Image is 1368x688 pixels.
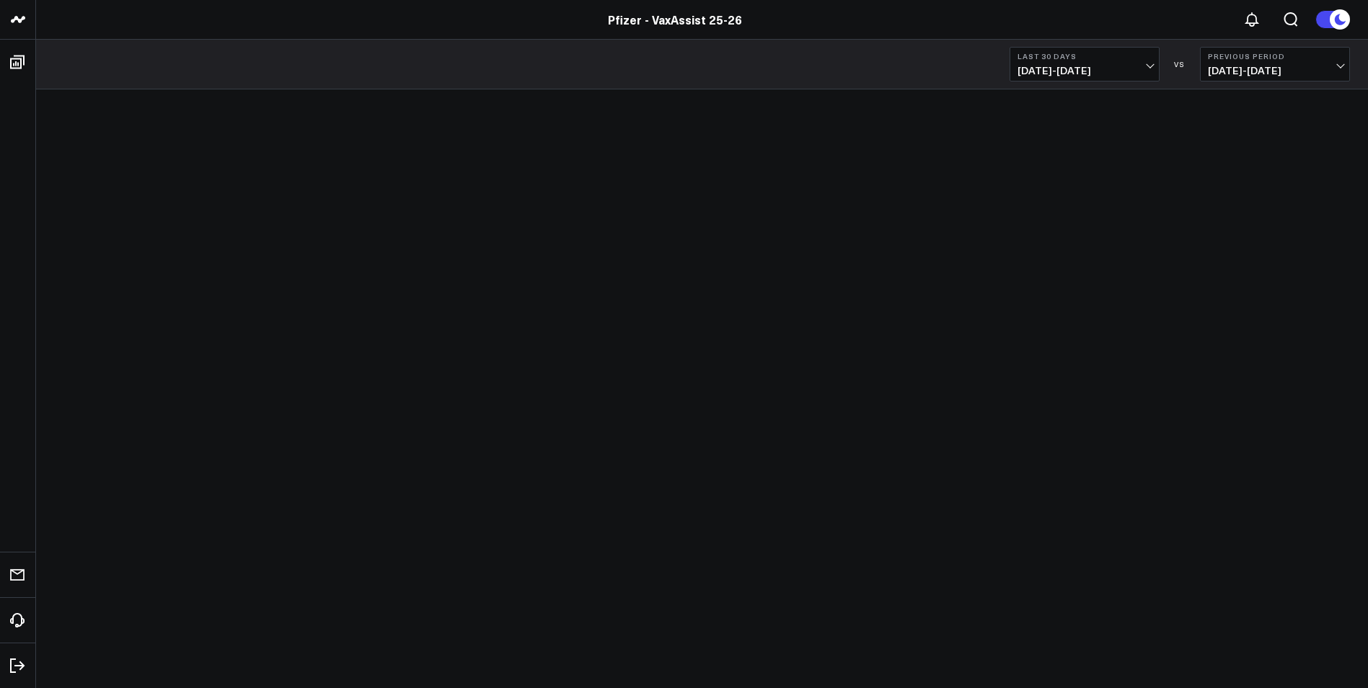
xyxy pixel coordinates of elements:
span: [DATE] - [DATE] [1018,65,1152,76]
b: Last 30 Days [1018,52,1152,61]
b: Previous Period [1208,52,1342,61]
div: VS [1167,60,1193,69]
button: Previous Period[DATE]-[DATE] [1200,47,1350,81]
span: [DATE] - [DATE] [1208,65,1342,76]
a: Pfizer - VaxAssist 25-26 [608,12,742,27]
button: Last 30 Days[DATE]-[DATE] [1010,47,1160,81]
